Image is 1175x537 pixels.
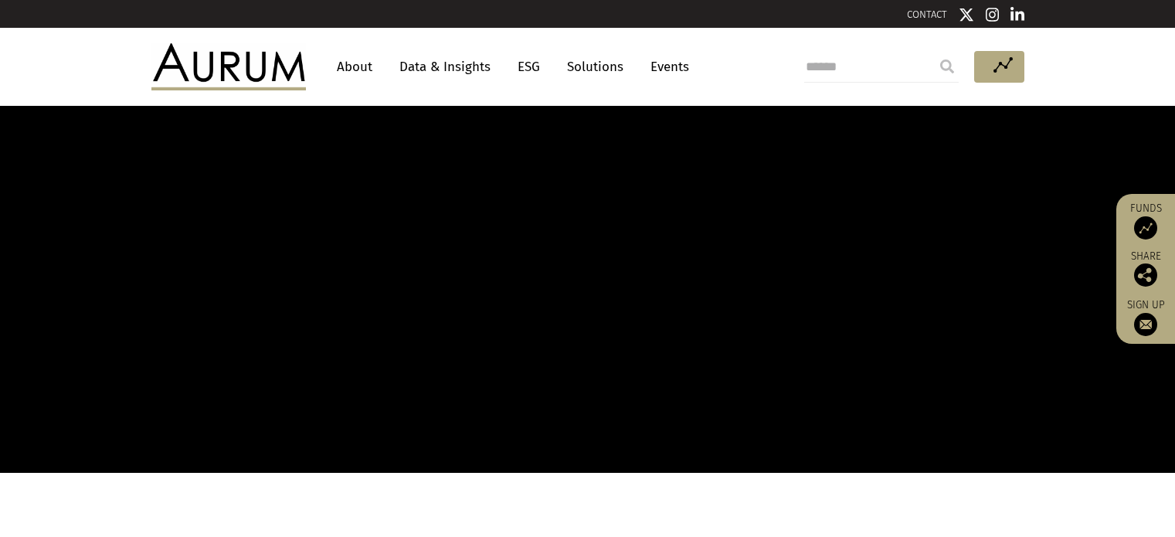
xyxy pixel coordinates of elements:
[151,43,306,90] img: Aurum
[392,53,498,81] a: Data & Insights
[1124,251,1167,287] div: Share
[986,7,1000,22] img: Instagram icon
[559,53,631,81] a: Solutions
[932,51,963,82] input: Submit
[643,53,689,81] a: Events
[1134,216,1157,240] img: Access Funds
[329,53,380,81] a: About
[1134,263,1157,287] img: Share this post
[959,7,974,22] img: Twitter icon
[907,8,947,20] a: CONTACT
[1124,298,1167,336] a: Sign up
[1124,202,1167,240] a: Funds
[510,53,548,81] a: ESG
[1134,313,1157,336] img: Sign up to our newsletter
[1010,7,1024,22] img: Linkedin icon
